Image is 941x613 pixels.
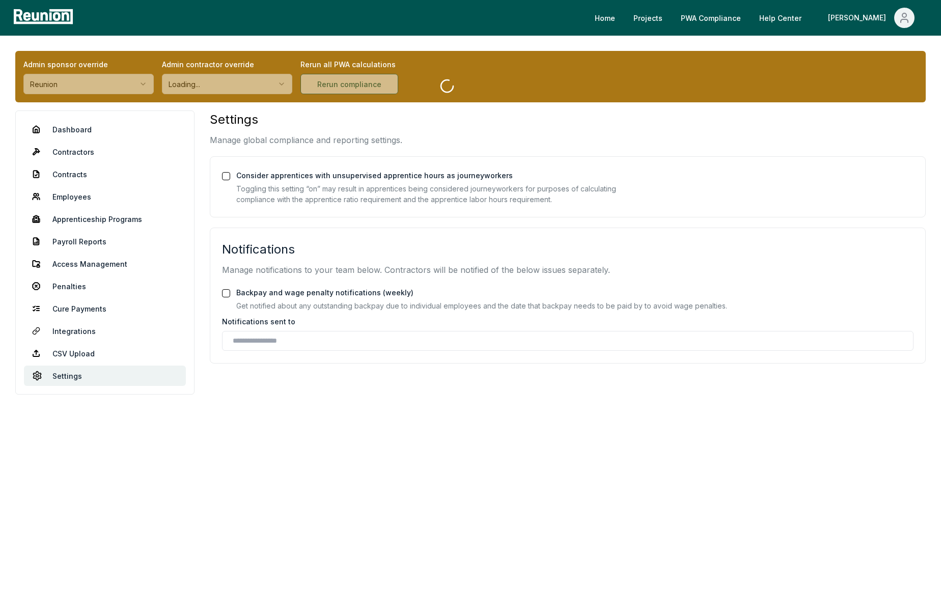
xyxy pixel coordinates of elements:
h3: Settings [210,110,926,129]
a: CSV Upload [24,343,186,364]
a: Employees [24,186,186,207]
label: Backpay and wage penalty notifications (weekly) [236,288,413,297]
a: Payroll Reports [24,231,186,252]
label: Admin sponsor override [23,59,154,70]
a: Penalties [24,276,186,296]
a: Cure Payments [24,298,186,319]
h3: Notifications [222,240,295,259]
a: Integrations [24,321,186,341]
a: Access Management [24,254,186,274]
a: Apprenticeship Programs [24,209,186,229]
a: Home [587,8,623,28]
a: Contracts [24,164,186,184]
label: Admin contractor override [162,59,292,70]
div: Toggling this setting “on” may result in apprentices being considered journeyworkers for purposes... [236,183,627,205]
a: PWA Compliance [673,8,749,28]
a: Help Center [751,8,810,28]
a: Projects [625,8,671,28]
p: Manage global compliance and reporting settings. [210,134,926,146]
p: Manage notifications to your team below. Contractors will be notified of the below issues separat... [222,264,914,276]
a: Contractors [24,142,186,162]
a: Settings [24,366,186,386]
label: Rerun all PWA calculations [300,59,431,70]
label: Notifications sent to [222,316,914,327]
div: [PERSON_NAME] [828,8,890,28]
nav: Main [587,8,931,28]
label: Consider apprentices with unsupervised apprentice hours as journeyworkers [236,171,513,180]
div: Get notified about any outstanding backpay due to individual employees and the date that backpay ... [236,300,727,311]
button: [PERSON_NAME] [820,8,923,28]
a: Dashboard [24,119,186,140]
